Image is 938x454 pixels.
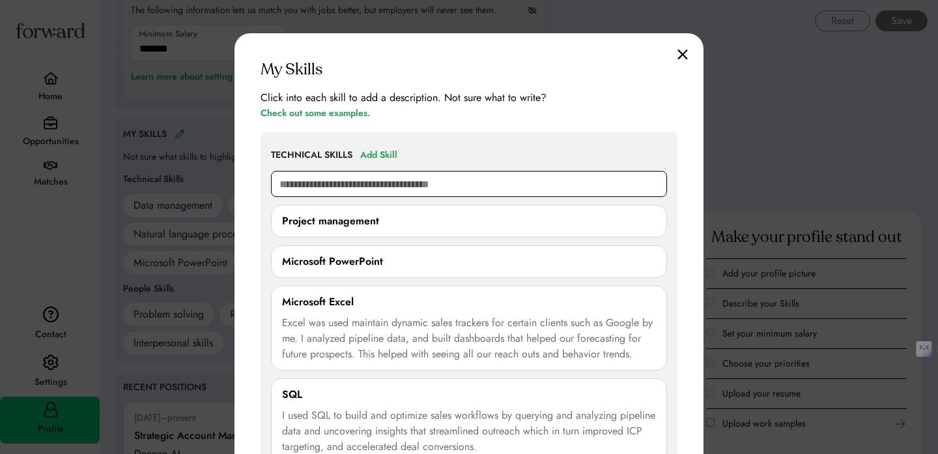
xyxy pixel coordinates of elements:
div: Project management [282,213,379,229]
div: Microsoft PowerPoint [282,254,383,269]
div: TECHNICAL SKILLS [271,149,352,162]
div: My Skills [261,59,322,80]
div: Check out some examples. [261,106,370,121]
div: Excel was used maintain dynamic sales trackers for certain clients such as Google by me. I analyz... [282,315,656,362]
div: SQL [282,387,302,402]
div: Microsoft Excel [282,294,354,310]
div: Add Skill [360,147,397,163]
div: Click into each skill to add a description. Not sure what to write? [261,90,547,106]
img: close.svg [677,49,688,60]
